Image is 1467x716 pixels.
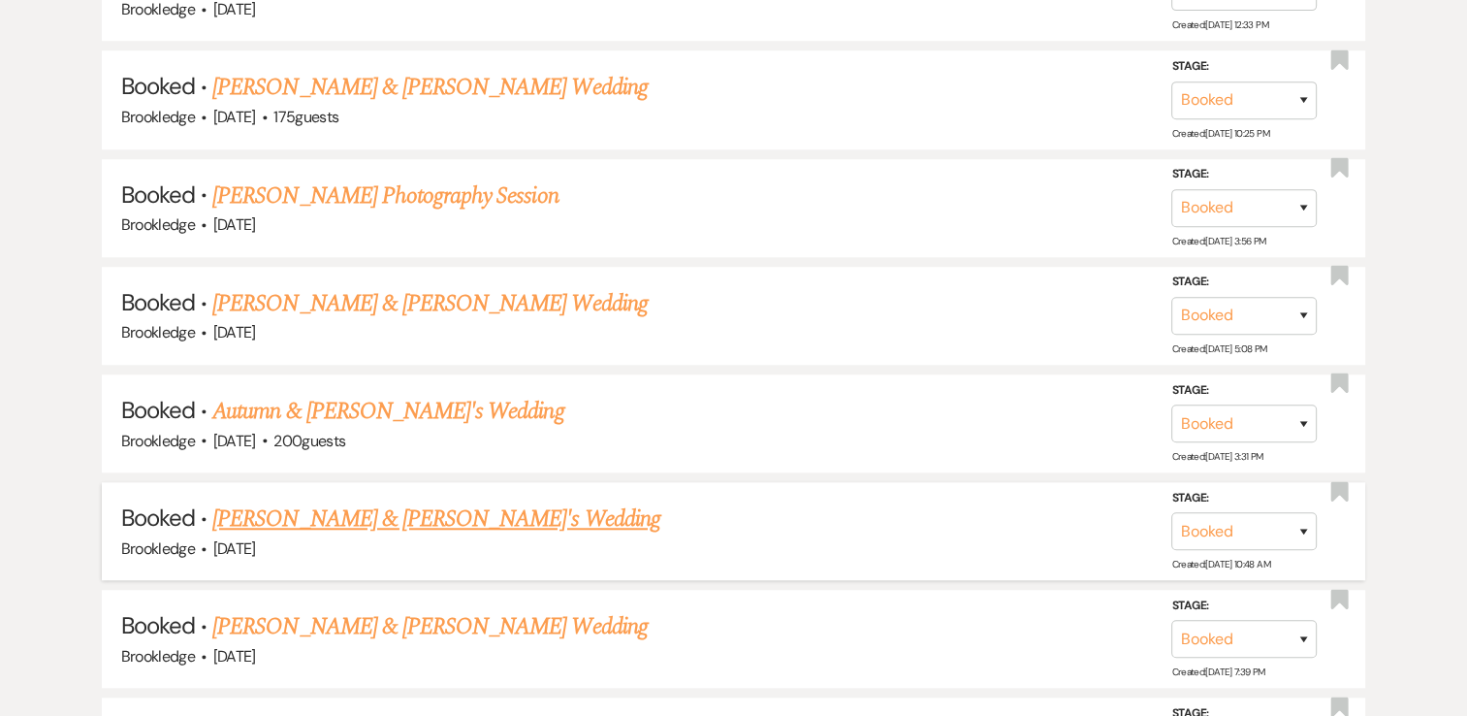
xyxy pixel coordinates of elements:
span: Booked [121,179,195,210]
span: Booked [121,610,195,640]
label: Stage: [1171,488,1317,509]
span: Brookledge [121,431,196,451]
span: Booked [121,287,195,317]
span: [DATE] [213,107,256,127]
label: Stage: [1171,164,1317,185]
span: Created: [DATE] 10:48 AM [1171,558,1269,570]
label: Stage: [1171,56,1317,78]
span: [DATE] [213,322,256,342]
label: Stage: [1171,596,1317,617]
span: Created: [DATE] 12:33 PM [1171,18,1267,31]
a: Autumn & [PERSON_NAME]'s Wedding [212,394,563,429]
span: Booked [121,71,195,101]
label: Stage: [1171,379,1317,401]
a: [PERSON_NAME] & [PERSON_NAME]'s Wedding [212,502,660,537]
a: [PERSON_NAME] & [PERSON_NAME] Wedding [212,286,647,321]
span: 175 guests [273,107,338,127]
a: [PERSON_NAME] & [PERSON_NAME] Wedding [212,609,647,644]
span: Created: [DATE] 3:56 PM [1171,235,1265,247]
span: Brookledge [121,538,196,559]
span: Brookledge [121,214,196,235]
span: [DATE] [213,646,256,667]
span: Created: [DATE] 3:31 PM [1171,450,1262,463]
span: Brookledge [121,107,196,127]
span: [DATE] [213,538,256,559]
span: Created: [DATE] 5:08 PM [1171,342,1266,355]
span: [DATE] [213,431,256,451]
span: Brookledge [121,646,196,667]
span: Created: [DATE] 7:39 PM [1171,666,1264,678]
span: Created: [DATE] 10:25 PM [1171,126,1268,139]
span: [DATE] [213,214,256,235]
a: [PERSON_NAME] & [PERSON_NAME] Wedding [212,70,647,105]
span: Booked [121,395,195,425]
a: [PERSON_NAME] Photography Session [212,179,558,213]
label: Stage: [1171,272,1317,293]
span: Brookledge [121,322,196,342]
span: 200 guests [273,431,345,451]
span: Booked [121,503,195,533]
